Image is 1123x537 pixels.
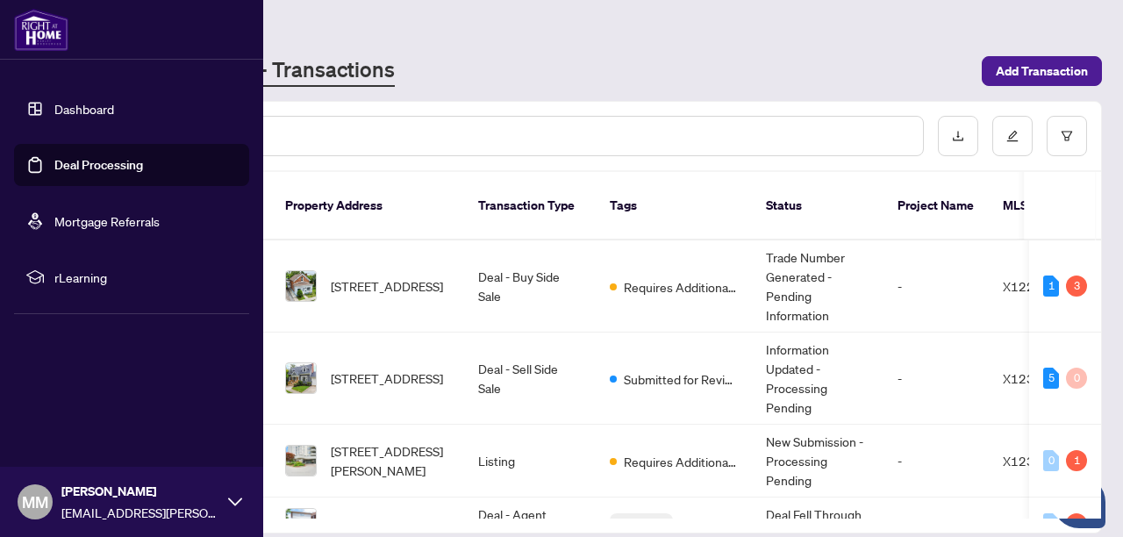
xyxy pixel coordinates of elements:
th: Tags [596,172,752,240]
img: logo [14,9,68,51]
span: download [952,130,964,142]
a: Mortgage Referrals [54,213,160,229]
span: MM [22,490,48,514]
div: 0 [1043,513,1059,534]
th: Property Address [271,172,464,240]
div: 1 [1043,276,1059,297]
td: - [883,240,989,333]
td: Deal - Sell Side Sale [464,333,596,425]
div: 3 [1066,276,1087,297]
button: Add Transaction [982,56,1102,86]
td: Information Updated - Processing Pending [752,333,883,425]
div: 3 [1066,513,1087,534]
td: Deal - Buy Side Sale [464,240,596,333]
img: thumbnail-img [286,271,316,301]
button: filter [1047,116,1087,156]
span: Requires Additional Docs [624,452,738,471]
span: filter [1061,130,1073,142]
td: Listing [464,425,596,498]
div: 1 [1066,450,1087,471]
div: 0 [1043,450,1059,471]
th: MLS # [989,172,1094,240]
span: [STREET_ADDRESS] [331,514,443,533]
span: X12344813 [1003,453,1074,469]
th: Status [752,172,883,240]
a: Dashboard [54,101,114,117]
th: Transaction Type [464,172,596,240]
button: edit [992,116,1033,156]
span: 5 Tags [617,513,654,533]
a: Deal Processing [54,157,143,173]
span: rLearning [54,268,237,287]
span: [STREET_ADDRESS] [331,276,443,296]
img: thumbnail-img [286,446,316,476]
span: [STREET_ADDRESS] [331,369,443,388]
button: download [938,116,978,156]
span: edit [1006,130,1019,142]
td: Trade Number Generated - Pending Information [752,240,883,333]
div: 5 [1043,368,1059,389]
span: Add Transaction [996,57,1088,85]
span: X12305240 [1003,516,1074,532]
td: New Submission - Processing Pending [752,425,883,498]
span: X12349642 [1003,370,1074,386]
span: [EMAIL_ADDRESS][PERSON_NAME][DOMAIN_NAME] [61,503,219,522]
td: - [883,425,989,498]
span: X12219521 [1003,278,1074,294]
div: 0 [1066,368,1087,389]
span: Submitted for Review [624,369,738,389]
span: [PERSON_NAME] [61,482,219,501]
th: Project Name [883,172,989,240]
span: Requires Additional Docs [624,277,738,297]
img: thumbnail-img [286,363,316,393]
td: - [883,333,989,425]
span: [STREET_ADDRESS][PERSON_NAME] [331,441,450,480]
